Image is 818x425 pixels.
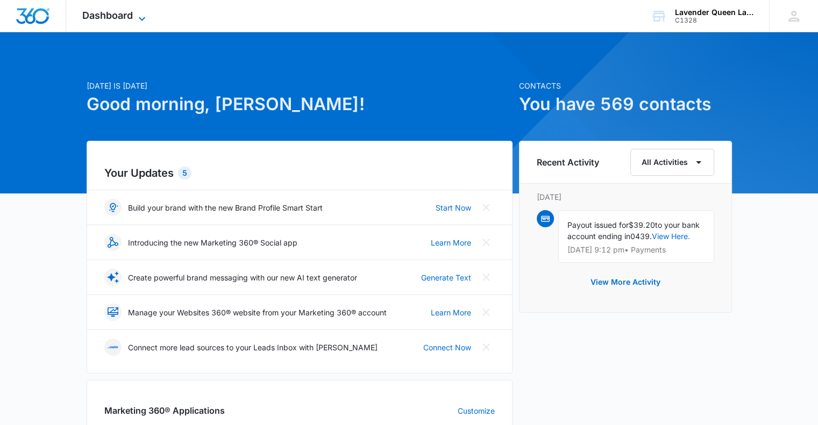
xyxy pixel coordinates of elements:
[519,91,732,117] h1: You have 569 contacts
[478,338,495,356] button: Close
[87,80,513,91] p: [DATE] is [DATE]
[652,232,690,241] a: View Here.
[630,232,652,241] span: 0439.
[519,80,732,91] p: Contacts
[128,307,387,318] p: Manage your Websites 360® website from your Marketing 360® account
[630,149,714,176] button: All Activities
[128,202,323,213] p: Build your brand with the new Brand Profile Smart Start
[82,10,133,21] span: Dashboard
[567,220,629,229] span: Payout issued for
[104,165,495,181] h2: Your Updates
[478,199,495,216] button: Close
[431,237,471,248] a: Learn More
[128,272,357,283] p: Create powerful brand messaging with our new AI text generator
[423,342,471,353] a: Connect Now
[675,17,753,24] div: account id
[478,234,495,251] button: Close
[178,167,191,179] div: 5
[128,342,378,353] p: Connect more lead sources to your Leads Inbox with [PERSON_NAME]
[629,220,655,229] span: $39.20
[567,246,705,254] p: [DATE] 9:12 pm • Payments
[87,91,513,117] h1: Good morning, [PERSON_NAME]!
[537,156,599,169] h6: Recent Activity
[436,202,471,213] a: Start Now
[431,307,471,318] a: Learn More
[104,404,225,417] h2: Marketing 360® Applications
[580,269,671,295] button: View More Activity
[458,405,495,416] a: Customize
[537,191,714,203] p: [DATE]
[675,8,753,17] div: account name
[421,272,471,283] a: Generate Text
[128,237,297,248] p: Introducing the new Marketing 360® Social app
[478,304,495,321] button: Close
[478,269,495,286] button: Close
